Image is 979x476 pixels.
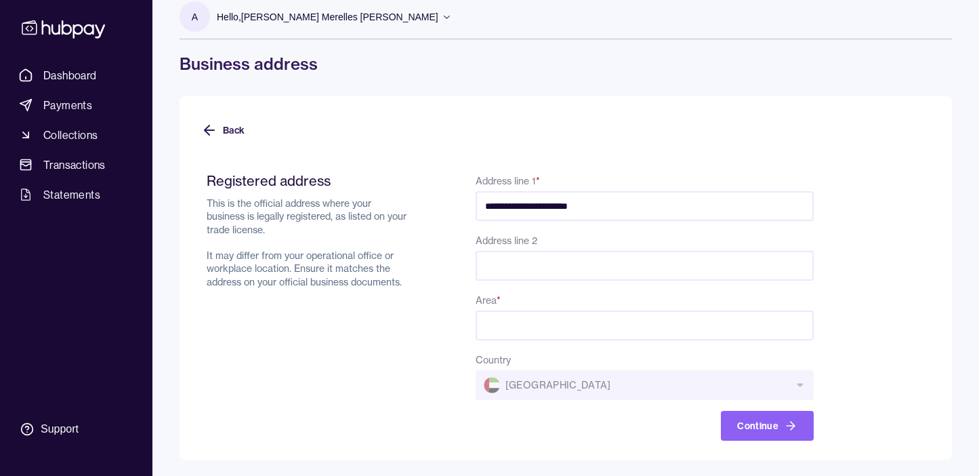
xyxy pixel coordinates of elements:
button: Back [201,115,245,145]
a: Payments [14,93,139,117]
a: Support [14,415,139,443]
button: Continue [721,411,814,441]
p: A [192,9,198,24]
a: Dashboard [14,63,139,87]
p: Hello, [PERSON_NAME] Merelles [PERSON_NAME] [217,9,438,24]
span: Statements [43,186,100,203]
h1: Business address [180,53,952,75]
label: Country [476,354,511,366]
label: Address line 2 [476,235,537,247]
a: Collections [14,123,139,147]
p: This is the official address where your business is legally registered, as listed on your trade l... [207,197,411,289]
label: Area [476,294,501,306]
a: Statements [14,182,139,207]
span: Payments [43,97,92,113]
h2: Registered address [207,172,411,189]
a: Transactions [14,153,139,177]
span: Transactions [43,157,106,173]
span: Collections [43,127,98,143]
span: Dashboard [43,67,97,83]
label: Address line 1 [476,175,540,187]
div: Support [41,422,79,437]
